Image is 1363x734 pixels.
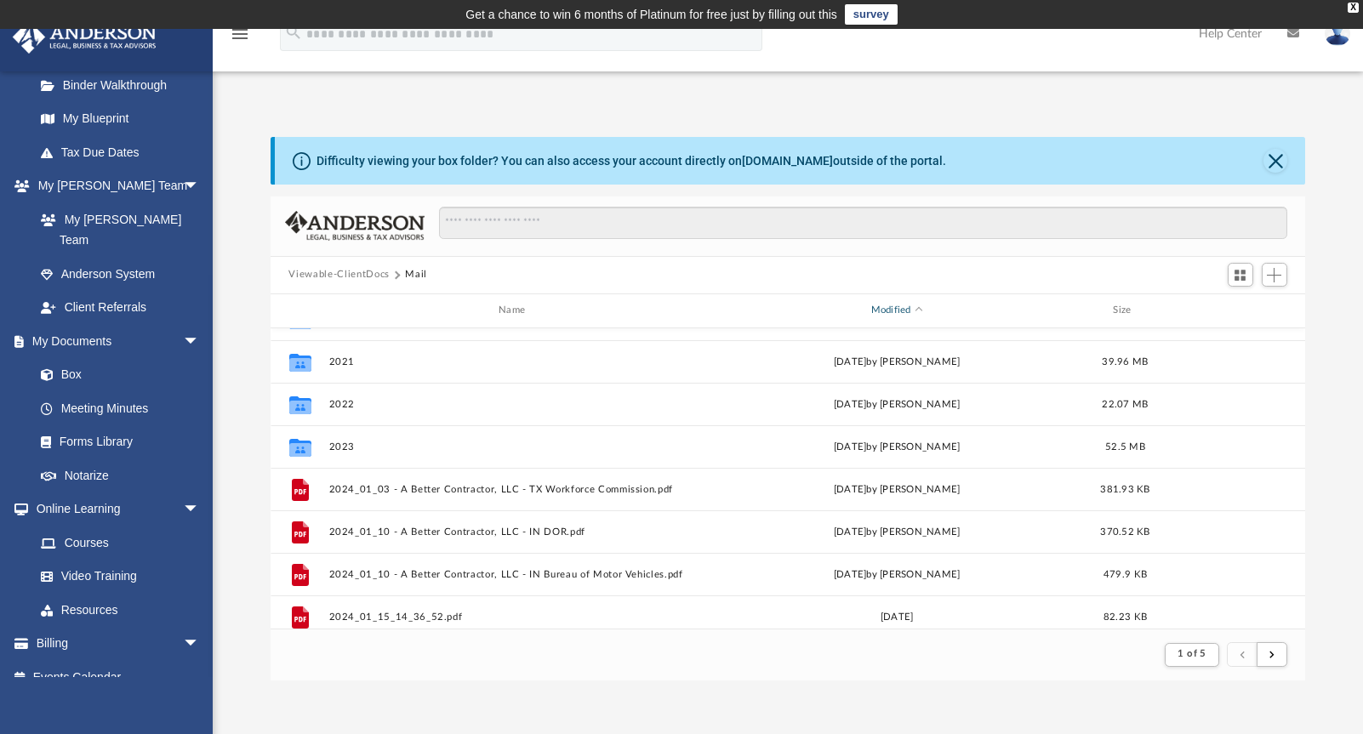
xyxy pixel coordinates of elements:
div: Name [328,303,702,318]
a: My [PERSON_NAME] Team [24,202,208,257]
span: arrow_drop_down [183,627,217,662]
span: 370.52 KB [1100,526,1149,536]
div: [DATE] by [PERSON_NAME] [710,439,1083,454]
i: menu [230,24,250,44]
span: arrow_drop_down [183,324,217,359]
div: Difficulty viewing your box folder? You can also access your account directly on outside of the p... [317,152,946,170]
div: [DATE] by [PERSON_NAME] [710,396,1083,412]
img: Anderson Advisors Platinum Portal [8,20,162,54]
button: Viewable-ClientDocs [288,267,389,282]
input: Search files and folders [439,207,1286,239]
span: 1 of 5 [1178,649,1206,658]
div: Get a chance to win 6 months of Platinum for free just by filling out this [465,4,837,25]
span: 22.07 MB [1102,399,1148,408]
a: Meeting Minutes [24,391,217,425]
button: 2024_01_10 - A Better Contractor, LLC - IN Bureau of Motor Vehicles.pdf [328,569,702,580]
a: menu [230,32,250,44]
a: Online Learningarrow_drop_down [12,492,217,526]
a: Binder Walkthrough [24,68,225,102]
a: Resources [24,593,217,627]
div: [DATE] by [PERSON_NAME] [710,354,1083,369]
a: Tax Due Dates [24,135,225,169]
a: Billingarrow_drop_down [12,627,225,661]
button: 2023 [328,441,702,452]
a: Courses [24,526,217,560]
button: 2022 [328,399,702,410]
button: Close [1263,149,1287,173]
a: Forms Library [24,425,208,459]
button: 2024_01_03 - A Better Contractor, LLC - TX Workforce Commission.pdf [328,484,702,495]
div: id [1166,303,1286,318]
button: 2024_01_15_14_36_52.pdf [328,612,702,623]
a: [DOMAIN_NAME] [742,154,833,168]
a: Events Calendar [12,660,225,694]
div: close [1348,3,1359,13]
span: 82.23 KB [1104,612,1147,621]
a: Anderson System [24,257,217,291]
a: My [PERSON_NAME] Teamarrow_drop_down [12,169,217,203]
a: Video Training [24,560,208,594]
span: 479.9 KB [1104,569,1147,578]
div: id [277,303,320,318]
a: Client Referrals [24,291,217,325]
span: 381.93 KB [1100,484,1149,493]
a: survey [845,4,898,25]
button: 2021 [328,356,702,367]
span: 52.5 MB [1105,441,1145,451]
span: arrow_drop_down [183,492,217,527]
a: Box [24,358,208,392]
a: Notarize [24,458,217,492]
div: Modified [710,303,1084,318]
div: [DATE] by [PERSON_NAME] [710,566,1083,582]
div: grid [271,328,1306,629]
span: 39.96 MB [1102,356,1148,366]
div: Size [1091,303,1159,318]
button: Switch to Grid View [1228,263,1253,287]
img: User Pic [1325,21,1350,46]
button: Mail [405,267,427,282]
button: 2024_01_10 - A Better Contractor, LLC - IN DOR.pdf [328,526,702,538]
div: [DATE] [710,609,1083,624]
div: [DATE] by [PERSON_NAME] [710,481,1083,497]
a: My Documentsarrow_drop_down [12,324,217,358]
span: arrow_drop_down [183,169,217,204]
button: Add [1262,263,1287,287]
a: My Blueprint [24,102,217,136]
i: search [284,23,303,42]
button: 1 of 5 [1165,643,1218,667]
div: [DATE] by [PERSON_NAME] [710,524,1083,539]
